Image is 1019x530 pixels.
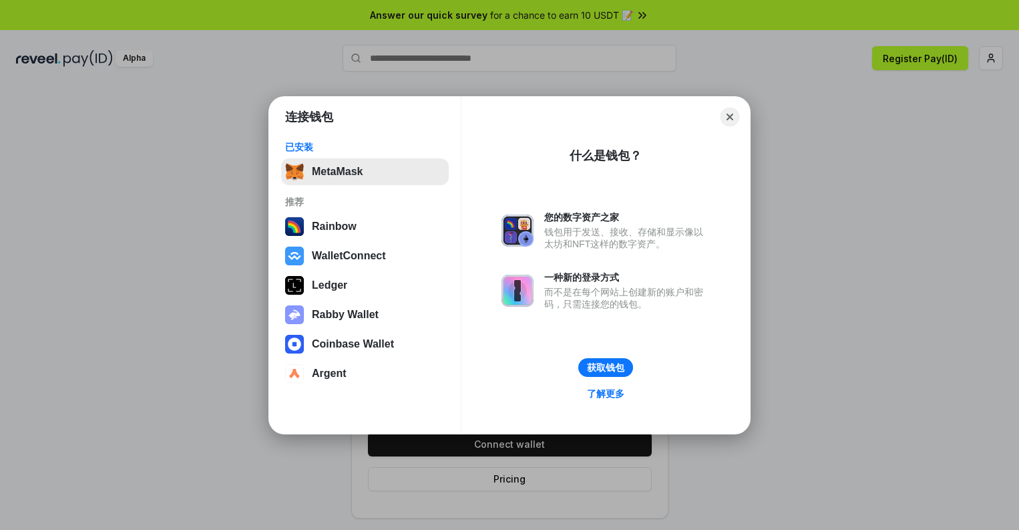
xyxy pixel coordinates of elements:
img: svg+xml,%3Csvg%20width%3D%2228%22%20height%3D%2228%22%20viewBox%3D%220%200%2028%2028%22%20fill%3D... [285,364,304,383]
div: WalletConnect [312,250,386,262]
button: Argent [281,360,449,387]
img: svg+xml,%3Csvg%20xmlns%3D%22http%3A%2F%2Fwww.w3.org%2F2000%2Fsvg%22%20width%3D%2228%22%20height%3... [285,276,304,295]
button: Coinbase Wallet [281,331,449,358]
button: 获取钱包 [578,358,633,377]
div: Ledger [312,279,347,291]
div: 已安装 [285,141,445,153]
img: svg+xml,%3Csvg%20fill%3D%22none%22%20height%3D%2233%22%20viewBox%3D%220%200%2035%2033%22%20width%... [285,162,304,181]
div: Coinbase Wallet [312,338,394,350]
img: svg+xml,%3Csvg%20width%3D%22120%22%20height%3D%22120%22%20viewBox%3D%220%200%20120%20120%22%20fil... [285,217,304,236]
div: MetaMask [312,166,363,178]
button: Ledger [281,272,449,299]
div: Rainbow [312,221,357,233]
img: svg+xml,%3Csvg%20xmlns%3D%22http%3A%2F%2Fwww.w3.org%2F2000%2Fsvg%22%20fill%3D%22none%22%20viewBox... [285,305,304,324]
a: 了解更多 [579,385,632,402]
div: 而不是在每个网站上创建新的账户和密码，只需连接您的钱包。 [544,286,710,310]
img: svg+xml,%3Csvg%20xmlns%3D%22http%3A%2F%2Fwww.w3.org%2F2000%2Fsvg%22%20fill%3D%22none%22%20viewBox... [501,215,534,247]
div: 什么是钱包？ [570,148,642,164]
button: Rainbow [281,213,449,240]
img: svg+xml,%3Csvg%20width%3D%2228%22%20height%3D%2228%22%20viewBox%3D%220%200%2028%2028%22%20fill%3D... [285,247,304,265]
button: MetaMask [281,158,449,185]
button: Rabby Wallet [281,301,449,328]
h1: 连接钱包 [285,109,333,125]
div: 了解更多 [587,388,624,400]
img: svg+xml,%3Csvg%20xmlns%3D%22http%3A%2F%2Fwww.w3.org%2F2000%2Fsvg%22%20fill%3D%22none%22%20viewBox... [501,275,534,307]
div: 推荐 [285,196,445,208]
div: Rabby Wallet [312,309,379,321]
div: 您的数字资产之家 [544,211,710,223]
div: 获取钱包 [587,362,624,374]
div: 钱包用于发送、接收、存储和显示像以太坊和NFT这样的数字资产。 [544,226,710,250]
div: Argent [312,368,347,380]
button: Close [721,108,739,126]
div: 一种新的登录方式 [544,271,710,283]
img: svg+xml,%3Csvg%20width%3D%2228%22%20height%3D%2228%22%20viewBox%3D%220%200%2028%2028%22%20fill%3D... [285,335,304,354]
button: WalletConnect [281,243,449,269]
